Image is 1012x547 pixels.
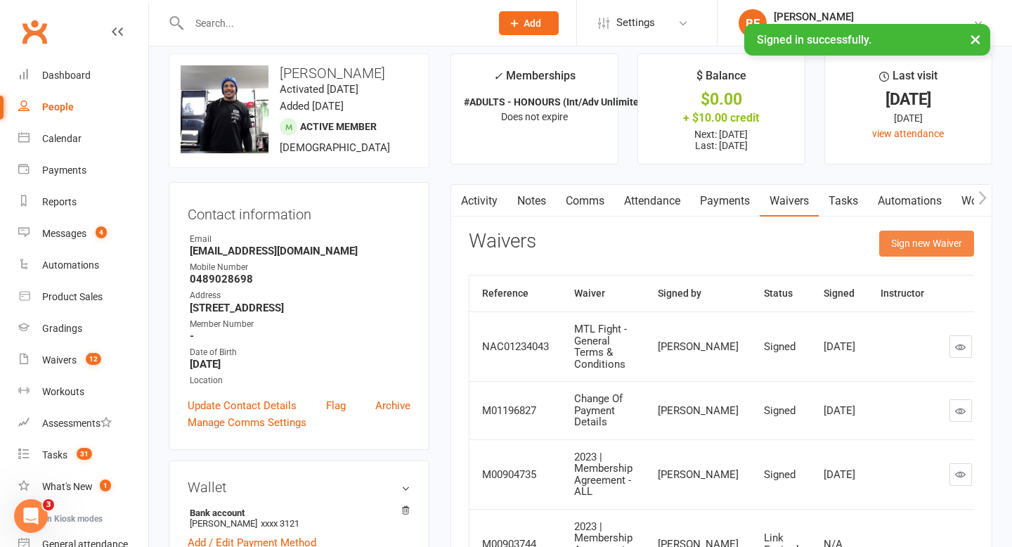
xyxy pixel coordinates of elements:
[190,374,410,387] div: Location
[18,471,148,503] a: What's New1
[18,439,148,471] a: Tasks 31
[838,110,979,126] div: [DATE]
[574,393,632,428] div: Change Of Payment Details
[872,128,944,139] a: view attendance
[18,376,148,408] a: Workouts
[190,346,410,359] div: Date of Birth
[868,276,937,311] th: Instructor
[696,67,746,92] div: $ Balance
[190,261,410,274] div: Mobile Number
[18,345,148,376] a: Waivers 12
[181,65,417,81] h3: [PERSON_NAME]
[261,518,299,529] span: xxxx 3121
[18,60,148,91] a: Dashboard
[464,96,679,108] strong: #ADULTS - HONOURS (Int/Adv Unlimited) - WE...
[96,226,107,238] span: 4
[469,276,562,311] th: Reference
[188,480,410,495] h3: Wallet
[774,11,973,23] div: [PERSON_NAME]
[764,405,798,417] div: Signed
[42,481,93,492] div: What's New
[42,228,86,239] div: Messages
[879,231,974,256] button: Sign new Waiver
[499,11,559,35] button: Add
[280,83,358,96] time: Activated [DATE]
[451,185,507,217] a: Activity
[42,259,99,271] div: Automations
[614,185,690,217] a: Attendance
[482,341,549,353] div: NAC01234043
[764,341,798,353] div: Signed
[482,469,549,481] div: M00904735
[190,233,410,246] div: Email
[42,70,91,81] div: Dashboard
[824,469,855,481] div: [DATE]
[100,480,111,491] span: 1
[188,201,410,222] h3: Contact information
[42,323,82,334] div: Gradings
[574,451,632,498] div: 2023 | Membership Agreement - ALL
[574,323,632,370] div: MTL Fight - General Terms & Conditions
[42,449,67,461] div: Tasks
[14,499,48,533] iframe: Intercom live chat
[524,18,541,29] span: Add
[18,91,148,123] a: People
[658,341,739,353] div: [PERSON_NAME]
[18,313,148,345] a: Gradings
[963,24,988,54] button: ×
[751,276,811,311] th: Status
[774,23,973,36] div: Double Dose Muay Thai [GEOGRAPHIC_DATA]
[811,276,868,311] th: Signed
[300,121,377,132] span: Active member
[838,92,979,107] div: [DATE]
[77,448,92,460] span: 31
[18,250,148,281] a: Automations
[326,397,346,414] a: Flag
[482,405,549,417] div: M01196827
[739,9,767,37] div: BF
[42,354,77,366] div: Waivers
[562,276,645,311] th: Waiver
[18,186,148,218] a: Reports
[190,318,410,331] div: Member Number
[375,397,410,414] a: Archive
[760,185,819,217] a: Waivers
[507,185,556,217] a: Notes
[18,281,148,313] a: Product Sales
[879,67,938,92] div: Last visit
[501,111,568,122] span: Does not expire
[42,101,74,112] div: People
[764,469,798,481] div: Signed
[824,341,855,353] div: [DATE]
[188,414,306,431] a: Manage Comms Settings
[42,165,86,176] div: Payments
[188,506,410,531] li: [PERSON_NAME]
[556,185,614,217] a: Comms
[757,33,871,46] span: Signed in successfully.
[190,302,410,314] strong: [STREET_ADDRESS]
[188,397,297,414] a: Update Contact Details
[190,273,410,285] strong: 0489028698
[616,7,655,39] span: Settings
[690,185,760,217] a: Payments
[43,499,54,510] span: 3
[190,330,410,342] strong: -
[493,67,576,93] div: Memberships
[190,358,410,371] strong: [DATE]
[18,218,148,250] a: Messages 4
[17,14,52,49] a: Clubworx
[868,185,952,217] a: Automations
[280,141,390,154] span: [DEMOGRAPHIC_DATA]
[651,110,792,125] div: + $10.00 credit
[190,508,403,518] strong: Bank account
[18,155,148,186] a: Payments
[18,408,148,439] a: Assessments
[280,100,344,112] time: Added [DATE]
[42,291,103,302] div: Product Sales
[185,13,481,33] input: Search...
[645,276,751,311] th: Signed by
[493,70,502,83] i: ✓
[469,231,536,252] h3: Waivers
[658,469,739,481] div: [PERSON_NAME]
[18,123,148,155] a: Calendar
